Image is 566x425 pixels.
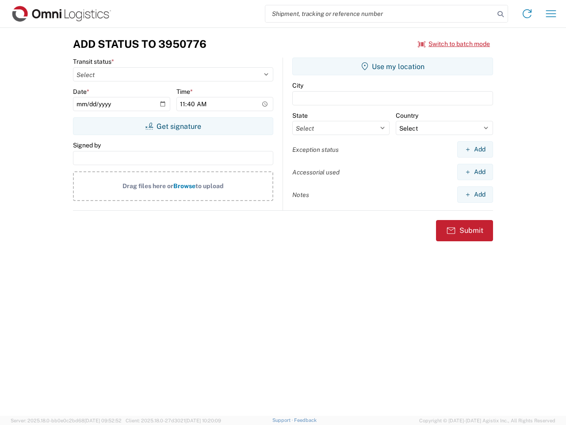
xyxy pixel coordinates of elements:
[292,81,303,89] label: City
[436,220,493,241] button: Submit
[292,168,340,176] label: Accessorial used
[185,418,221,423] span: [DATE] 10:20:09
[292,112,308,120] label: State
[73,88,89,96] label: Date
[457,141,493,158] button: Add
[418,37,490,51] button: Switch to batch mode
[195,182,224,189] span: to upload
[84,418,122,423] span: [DATE] 09:52:52
[292,191,309,199] label: Notes
[457,186,493,203] button: Add
[265,5,494,22] input: Shipment, tracking or reference number
[292,146,339,154] label: Exception status
[173,182,195,189] span: Browse
[122,182,173,189] span: Drag files here or
[396,112,418,120] label: Country
[272,417,294,423] a: Support
[126,418,221,423] span: Client: 2025.18.0-27d3021
[292,58,493,75] button: Use my location
[11,418,122,423] span: Server: 2025.18.0-bb0e0c2bd68
[73,141,101,149] label: Signed by
[294,417,317,423] a: Feedback
[457,164,493,180] button: Add
[419,417,555,425] span: Copyright © [DATE]-[DATE] Agistix Inc., All Rights Reserved
[73,58,114,66] label: Transit status
[73,38,207,50] h3: Add Status to 3950776
[176,88,193,96] label: Time
[73,117,273,135] button: Get signature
